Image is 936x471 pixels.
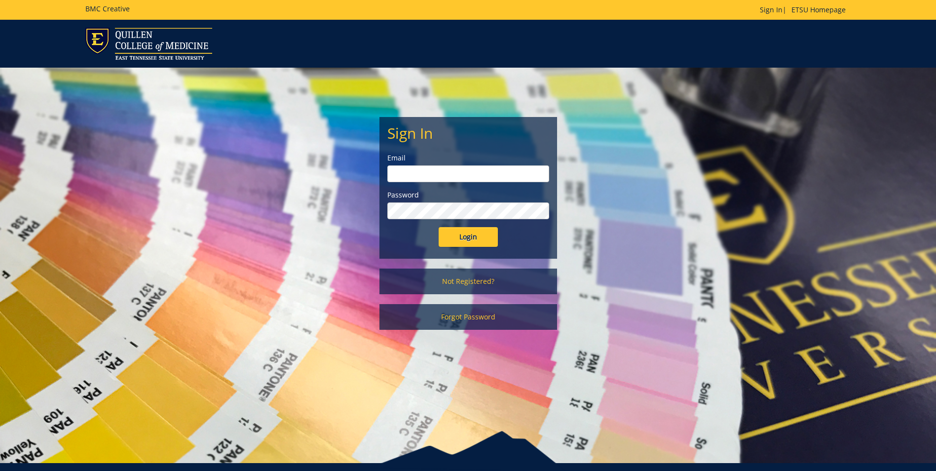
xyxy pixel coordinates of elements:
[387,125,549,141] h2: Sign In
[85,5,130,12] h5: BMC Creative
[760,5,851,15] p: |
[387,153,549,163] label: Email
[387,190,549,200] label: Password
[439,227,498,247] input: Login
[786,5,851,14] a: ETSU Homepage
[760,5,783,14] a: Sign In
[85,28,212,60] img: ETSU logo
[379,304,557,330] a: Forgot Password
[379,269,557,294] a: Not Registered?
